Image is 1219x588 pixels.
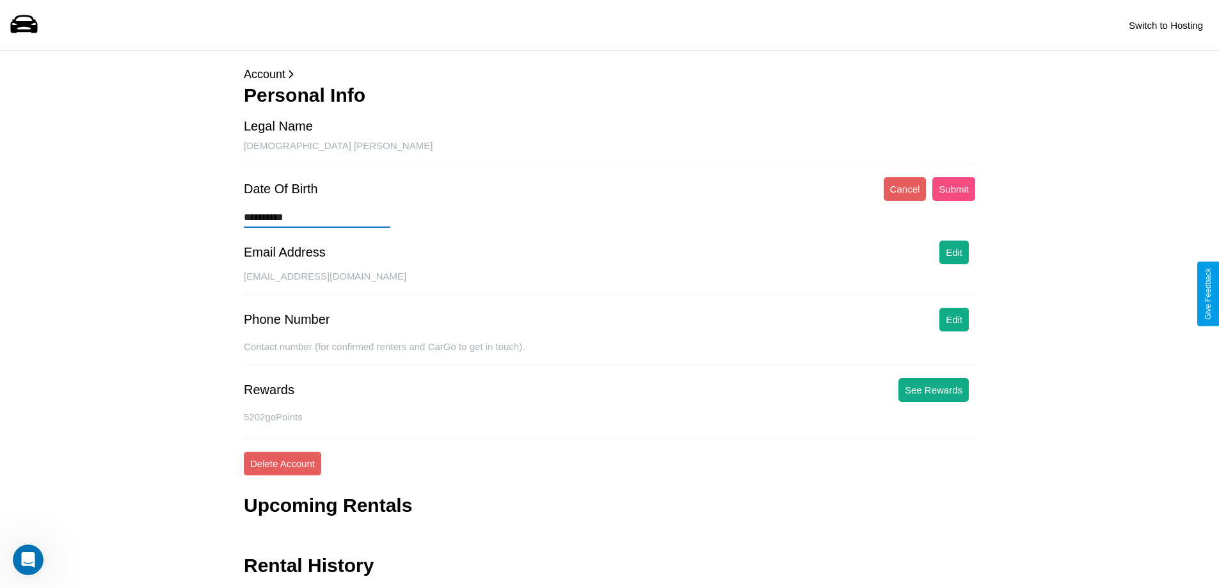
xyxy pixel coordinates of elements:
[244,84,975,106] h3: Personal Info
[939,308,969,331] button: Edit
[244,383,294,397] div: Rewards
[244,555,374,576] h3: Rental History
[939,241,969,264] button: Edit
[244,64,975,84] p: Account
[244,452,321,475] button: Delete Account
[244,341,975,365] div: Contact number (for confirmed renters and CarGo to get in touch).
[1204,268,1213,320] div: Give Feedback
[898,378,969,402] button: See Rewards
[884,177,927,201] button: Cancel
[932,177,975,201] button: Submit
[13,544,44,575] iframe: Intercom live chat
[244,119,313,134] div: Legal Name
[244,495,412,516] h3: Upcoming Rentals
[244,408,975,425] p: 5202 goPoints
[244,140,975,164] div: [DEMOGRAPHIC_DATA] [PERSON_NAME]
[244,182,318,196] div: Date Of Birth
[244,245,326,260] div: Email Address
[244,312,330,327] div: Phone Number
[244,271,975,295] div: [EMAIL_ADDRESS][DOMAIN_NAME]
[1122,13,1209,37] button: Switch to Hosting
